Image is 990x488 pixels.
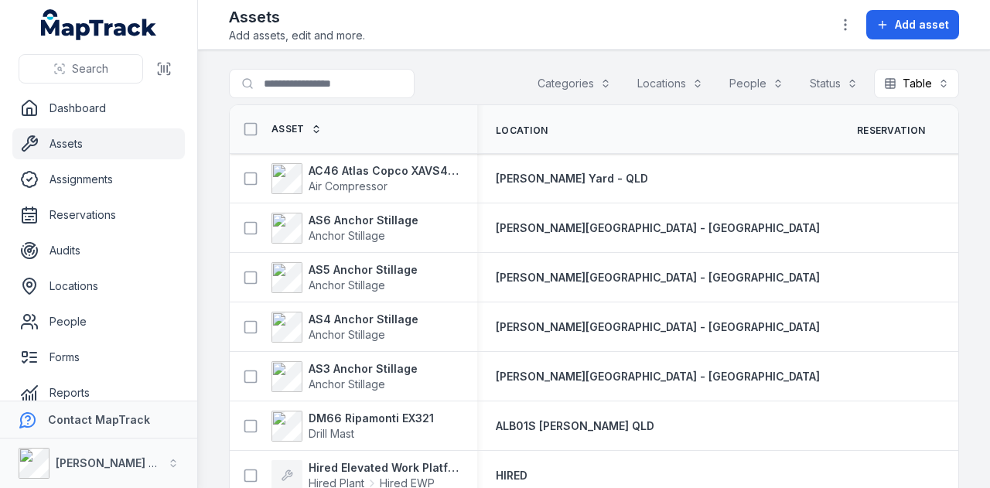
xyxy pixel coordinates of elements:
span: Anchor Stillage [309,328,385,341]
a: Locations [12,271,185,302]
span: Asset [271,123,305,135]
button: Search [19,54,143,84]
span: Search [72,61,108,77]
a: DM66 Ripamonti EX321Drill Mast [271,411,434,442]
button: Categories [527,69,621,98]
span: [PERSON_NAME] Yard - QLD [496,172,648,185]
strong: AC46 Atlas Copco XAVS450 [309,163,459,179]
a: Reservations [12,200,185,230]
a: Reports [12,377,185,408]
span: Anchor Stillage [309,377,385,391]
span: Anchor Stillage [309,229,385,242]
strong: Hired Elevated Work Platform [309,460,459,476]
span: Drill Mast [309,427,354,440]
a: HIRED [496,468,527,483]
strong: AS6 Anchor Stillage [309,213,418,228]
span: [PERSON_NAME][GEOGRAPHIC_DATA] - [GEOGRAPHIC_DATA] [496,271,820,284]
button: Add asset [866,10,959,39]
a: AS4 Anchor StillageAnchor Stillage [271,312,418,343]
span: Add assets, edit and more. [229,28,365,43]
button: People [719,69,794,98]
a: AC46 Atlas Copco XAVS450Air Compressor [271,163,459,194]
span: ALB01S [PERSON_NAME] QLD [496,419,654,432]
span: HIRED [496,469,527,482]
a: ALB01S [PERSON_NAME] QLD [496,418,654,434]
h2: Assets [229,6,365,28]
strong: [PERSON_NAME] Group [56,456,183,469]
button: Locations [627,69,713,98]
a: [PERSON_NAME][GEOGRAPHIC_DATA] - [GEOGRAPHIC_DATA] [496,270,820,285]
a: Assignments [12,164,185,195]
span: Reservation [857,125,925,137]
strong: AS3 Anchor Stillage [309,361,418,377]
button: Table [874,69,959,98]
a: [PERSON_NAME][GEOGRAPHIC_DATA] - [GEOGRAPHIC_DATA] [496,220,820,236]
span: [PERSON_NAME][GEOGRAPHIC_DATA] - [GEOGRAPHIC_DATA] [496,320,820,333]
strong: Contact MapTrack [48,413,150,426]
a: Forms [12,342,185,373]
a: Assets [12,128,185,159]
a: MapTrack [41,9,157,40]
span: Add asset [895,17,949,32]
a: Dashboard [12,93,185,124]
strong: AS5 Anchor Stillage [309,262,418,278]
a: AS5 Anchor StillageAnchor Stillage [271,262,418,293]
span: [PERSON_NAME][GEOGRAPHIC_DATA] - [GEOGRAPHIC_DATA] [496,370,820,383]
span: [PERSON_NAME][GEOGRAPHIC_DATA] - [GEOGRAPHIC_DATA] [496,221,820,234]
a: Asset [271,123,322,135]
a: People [12,306,185,337]
span: Air Compressor [309,179,387,193]
span: Anchor Stillage [309,278,385,292]
a: Audits [12,235,185,266]
strong: DM66 Ripamonti EX321 [309,411,434,426]
a: [PERSON_NAME] Yard - QLD [496,171,648,186]
a: AS6 Anchor StillageAnchor Stillage [271,213,418,244]
button: Status [800,69,868,98]
a: [PERSON_NAME][GEOGRAPHIC_DATA] - [GEOGRAPHIC_DATA] [496,319,820,335]
strong: AS4 Anchor Stillage [309,312,418,327]
span: Location [496,125,548,137]
a: [PERSON_NAME][GEOGRAPHIC_DATA] - [GEOGRAPHIC_DATA] [496,369,820,384]
a: AS3 Anchor StillageAnchor Stillage [271,361,418,392]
